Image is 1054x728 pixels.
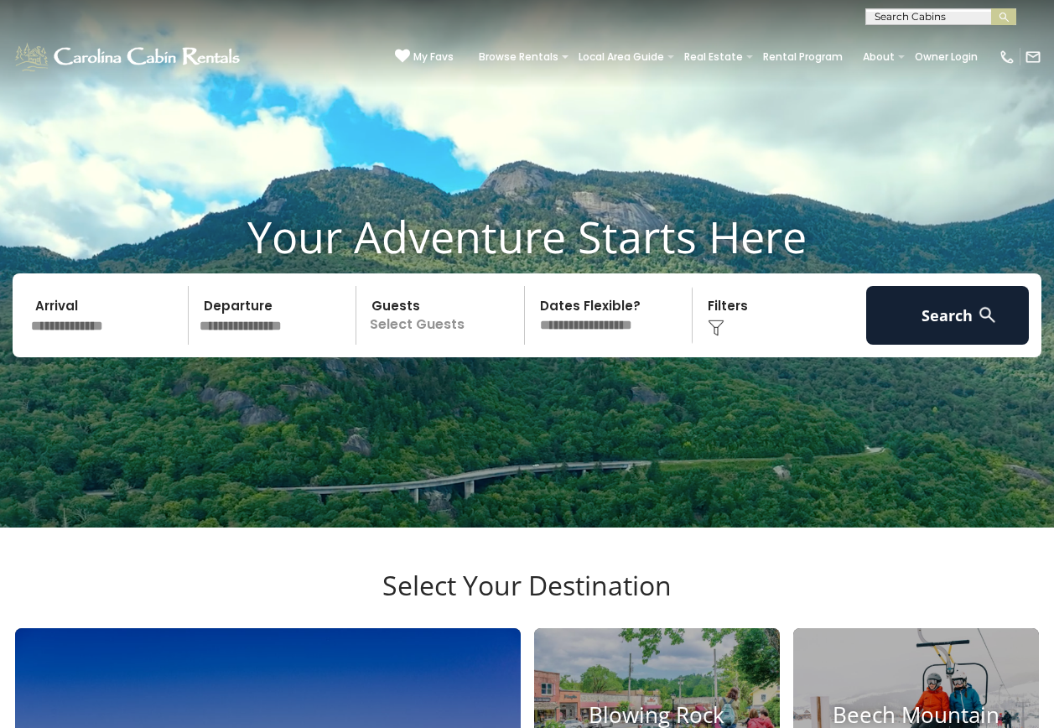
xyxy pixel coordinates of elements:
[906,45,986,69] a: Owner Login
[1025,49,1041,65] img: mail-regular-white.png
[470,45,567,69] a: Browse Rentals
[854,45,903,69] a: About
[13,211,1041,263] h1: Your Adventure Starts Here
[413,49,454,65] span: My Favs
[977,304,998,325] img: search-regular-white.png
[866,286,1030,345] button: Search
[361,286,524,345] p: Select Guests
[999,49,1015,65] img: phone-regular-white.png
[676,45,751,69] a: Real Estate
[13,569,1041,628] h3: Select Your Destination
[570,45,672,69] a: Local Area Guide
[755,45,851,69] a: Rental Program
[708,320,724,336] img: filter--v1.png
[395,49,454,65] a: My Favs
[13,40,245,74] img: White-1-1-2.png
